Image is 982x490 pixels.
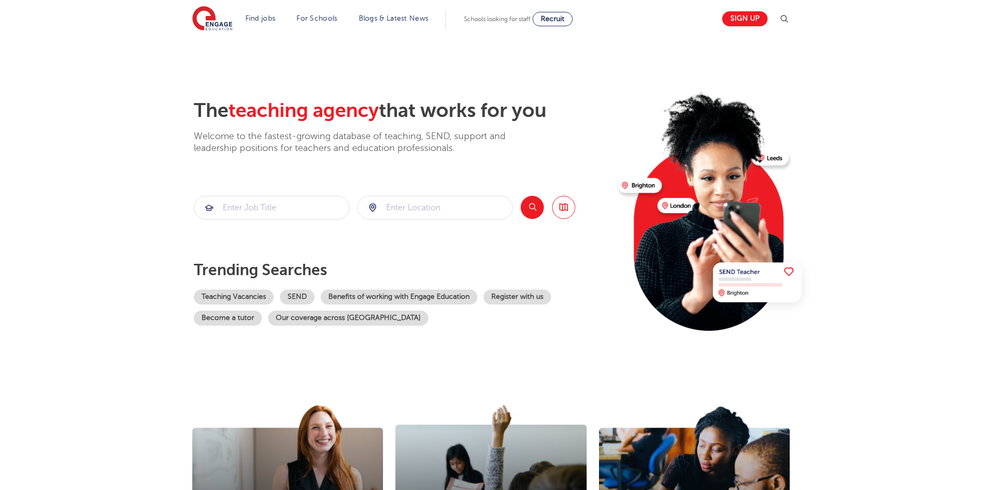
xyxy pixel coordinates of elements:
a: Benefits of working with Engage Education [321,290,477,305]
a: Recruit [532,12,573,26]
h2: The that works for you [194,99,610,123]
a: Our coverage across [GEOGRAPHIC_DATA] [268,311,428,326]
a: SEND [280,290,314,305]
a: Find jobs [245,14,276,22]
a: Blogs & Latest News [359,14,429,22]
div: Submit [357,196,513,219]
div: Submit [194,196,349,219]
a: Register with us [484,290,551,305]
a: Sign up [722,11,768,26]
span: teaching agency [228,99,379,122]
p: Welcome to the fastest-growing database of teaching, SEND, support and leadership positions for t... [194,130,534,155]
input: Submit [194,196,349,219]
input: Submit [358,196,512,219]
a: Become a tutor [194,311,262,326]
img: Engage Education [192,6,232,32]
a: Teaching Vacancies [194,290,274,305]
span: Schools looking for staff [464,15,530,23]
p: Trending searches [194,261,610,279]
a: For Schools [296,14,337,22]
span: Recruit [541,15,564,23]
button: Search [521,196,544,219]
